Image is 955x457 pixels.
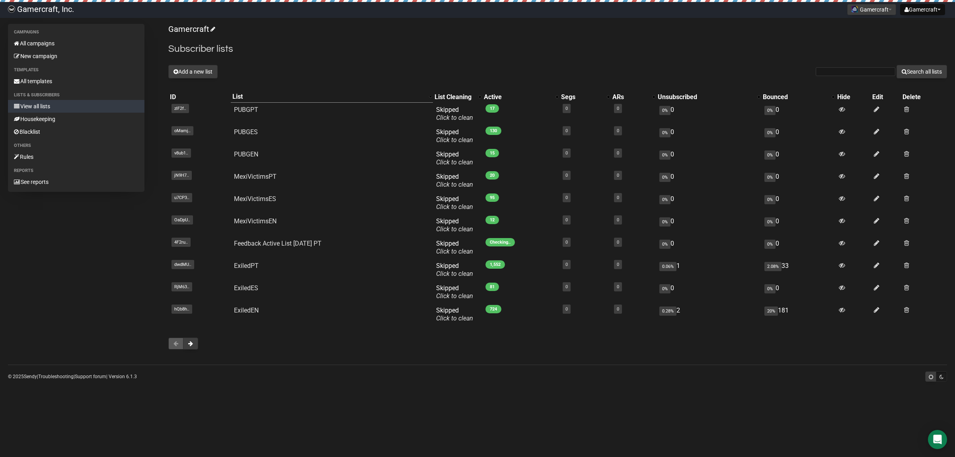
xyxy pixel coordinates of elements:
[234,240,322,247] a: Feedback Active List [DATE] PT
[234,106,258,113] a: PUBGPT
[659,195,670,204] span: 0%
[172,215,193,225] span: OaDpU..
[761,214,836,236] td: 0
[764,195,776,204] span: 0%
[172,238,191,247] span: 4F2ru..
[170,93,229,101] div: ID
[565,173,568,178] a: 0
[559,91,611,103] th: Segs: No sort applied, activate to apply an ascending sort
[485,104,499,113] span: 17
[565,262,568,267] a: 0
[617,217,619,223] a: 0
[433,91,482,103] th: List Cleaning: No sort applied, activate to apply an ascending sort
[617,240,619,245] a: 0
[764,106,776,115] span: 0%
[482,91,559,103] th: Active: No sort applied, activate to apply an ascending sort
[659,284,670,293] span: 0%
[837,93,869,101] div: Hide
[902,93,945,101] div: Delete
[565,284,568,289] a: 0
[656,192,762,214] td: 0
[761,303,836,326] td: 181
[764,128,776,137] span: 0%
[8,27,144,37] li: Campaigns
[485,238,515,246] span: Checking..
[436,248,473,255] a: Click to clean
[8,100,144,113] a: View all lists
[168,42,947,56] h2: Subscriber lists
[659,150,670,160] span: 0%
[436,195,473,211] span: Skipped
[172,282,192,291] span: RjM63..
[761,125,836,147] td: 0
[234,217,277,225] a: MexiVictimsEN
[8,372,137,381] p: © 2025 | | | Version 6.1.3
[659,106,670,115] span: 0%
[656,91,762,103] th: Unsubscribed: No sort applied, activate to apply an ascending sort
[761,147,836,170] td: 0
[656,103,762,125] td: 0
[168,65,218,78] button: Add a new list
[436,158,473,166] a: Click to clean
[168,24,214,34] a: Gamercraft
[234,173,277,180] a: MexiVictimsPT
[436,217,473,233] span: Skipped
[761,192,836,214] td: 0
[764,173,776,182] span: 0%
[659,128,670,137] span: 0%
[897,65,947,78] button: Search all lists
[659,262,676,271] span: 0.06%
[436,307,473,322] span: Skipped
[8,65,144,75] li: Templates
[764,262,782,271] span: 2.08%
[761,281,836,303] td: 0
[436,262,473,277] span: Skipped
[612,93,648,101] div: ARs
[168,91,231,103] th: ID: No sort applied, sorting is disabled
[234,150,258,158] a: PUBGEN
[436,114,473,121] a: Click to clean
[761,170,836,192] td: 0
[172,305,192,314] span: hQb8h..
[435,93,474,101] div: List Cleaning
[764,240,776,249] span: 0%
[234,195,276,203] a: MexiVictimsES
[761,91,836,103] th: Bounced: No sort applied, activate to apply an ascending sort
[75,374,106,379] a: Support forum
[436,136,473,144] a: Click to clean
[565,217,568,223] a: 0
[656,214,762,236] td: 0
[761,259,836,281] td: 33
[436,240,473,255] span: Skipped
[852,6,858,12] img: 1.png
[436,292,473,300] a: Click to clean
[901,91,947,103] th: Delete: No sort applied, sorting is disabled
[172,126,193,135] span: oMamj..
[617,150,619,156] a: 0
[565,128,568,133] a: 0
[656,170,762,192] td: 0
[485,305,501,313] span: 724
[436,181,473,188] a: Click to clean
[234,262,259,270] a: ExiledPT
[565,307,568,312] a: 0
[871,91,900,103] th: Edit: No sort applied, sorting is disabled
[659,217,670,227] span: 0%
[656,236,762,259] td: 0
[658,93,754,101] div: Unsubscribed
[436,270,473,277] a: Click to clean
[8,75,144,88] a: All templates
[8,166,144,176] li: Reports
[761,236,836,259] td: 0
[485,127,501,135] span: 130
[8,176,144,188] a: See reports
[232,93,425,101] div: List
[8,90,144,100] li: Lists & subscribers
[764,150,776,160] span: 0%
[617,173,619,178] a: 0
[436,106,473,121] span: Skipped
[436,314,473,322] a: Click to clean
[8,141,144,150] li: Others
[436,203,473,211] a: Click to clean
[656,281,762,303] td: 0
